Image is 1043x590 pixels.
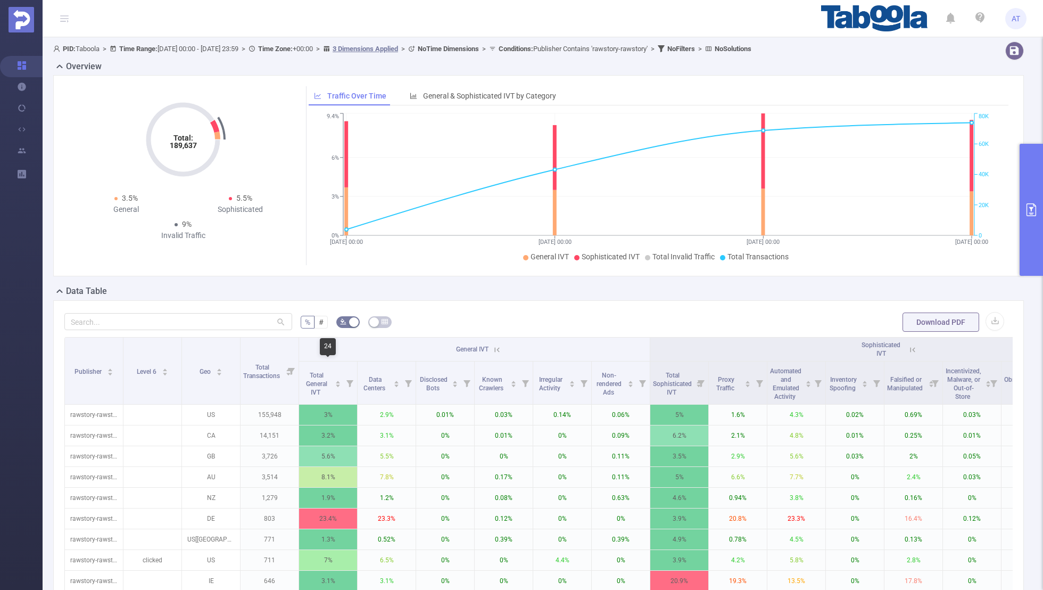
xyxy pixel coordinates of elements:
p: 4.5% [767,529,825,550]
p: 0.78% [709,529,767,550]
p: 3% [299,405,357,425]
p: 4.9% [650,529,708,550]
span: Known Crawlers [479,376,505,392]
tspan: 60K [979,141,989,147]
p: 0.01% [416,405,474,425]
p: 1.9% [299,488,357,508]
p: 0% [416,509,474,529]
p: US [182,405,240,425]
i: icon: caret-up [335,379,341,382]
div: Sort [862,379,868,386]
div: Sort [985,379,991,386]
i: icon: caret-down [335,383,341,386]
span: General IVT [456,346,489,353]
span: 3.5% [122,194,138,202]
i: Filter menu [928,362,942,404]
p: 0.39% [592,529,650,550]
p: 0.17% [475,467,533,487]
span: Total Transactions [727,252,789,261]
tspan: 20K [979,202,989,209]
b: No Filters [667,45,695,53]
i: Filter menu [459,362,474,404]
tspan: [DATE] 00:00 [955,239,988,245]
p: 3.1% [358,425,416,446]
p: 0.13% [884,529,942,550]
span: % [305,318,310,326]
div: Sophisticated [183,204,297,215]
tspan: 0 [979,232,982,239]
span: > [479,45,489,53]
span: Automated and Emulated Activity [770,367,801,400]
i: icon: caret-down [162,371,168,374]
p: 3,514 [241,467,299,487]
p: 0% [533,467,591,487]
p: rawstory-rawstory [65,529,123,550]
p: 0.14% [533,405,591,425]
p: 0.63% [592,488,650,508]
i: Filter menu [635,362,650,404]
i: icon: caret-up [745,379,751,382]
span: > [398,45,408,53]
div: Sort [569,379,575,386]
b: No Time Dimensions [418,45,479,53]
p: 8.1% [299,467,357,487]
p: 5.6% [299,446,357,466]
span: Incentivized, Malware, or Out-of-Store [946,367,981,400]
div: Sort [510,379,517,386]
span: Disclosed Bots [420,376,448,392]
span: Total Transactions [243,364,282,380]
p: 0.01% [943,425,1001,446]
span: Data Centers [363,376,387,392]
i: Filter menu [693,362,708,404]
p: 0.02% [826,405,884,425]
p: 2.9% [358,405,416,425]
p: rawstory-rawstory [65,405,123,425]
p: 5.6% [767,446,825,466]
p: CA [182,425,240,446]
span: Sophisticated IVT [582,252,640,261]
p: 5.8% [767,550,825,570]
span: > [100,45,110,53]
i: icon: bar-chart [410,92,417,100]
p: 4.2% [709,550,767,570]
p: 0% [826,550,884,570]
tspan: [DATE] 00:00 [330,239,363,245]
p: 0% [943,550,1001,570]
b: Time Zone: [258,45,293,53]
span: Proxy Traffic [716,376,736,392]
i: Filter menu [869,362,884,404]
b: Conditions : [499,45,533,53]
p: 1.6% [709,405,767,425]
div: General [69,204,183,215]
p: 3,726 [241,446,299,466]
p: 3.5% [650,446,708,466]
p: US [182,550,240,570]
p: 23.4% [299,509,357,529]
p: 0.03% [943,467,1001,487]
span: # [319,318,324,326]
p: DE [182,509,240,529]
p: 0.11% [592,446,650,466]
p: 7.8% [358,467,416,487]
i: Filter menu [284,338,299,404]
i: icon: caret-up [107,367,113,370]
span: 5.5% [236,194,252,202]
div: Sort [805,379,812,386]
p: 0% [475,446,533,466]
span: General IVT [531,252,569,261]
p: 6.2% [650,425,708,446]
tspan: 40K [979,171,989,178]
p: 16.4% [884,509,942,529]
div: Sort [744,379,751,386]
p: 0.03% [943,405,1001,425]
span: Taboola [DATE] 00:00 - [DATE] 23:59 +00:00 [53,45,751,53]
i: icon: caret-down [569,383,575,386]
div: Sort [452,379,458,386]
i: Filter menu [342,362,357,404]
i: icon: caret-down [511,383,517,386]
span: > [648,45,658,53]
p: rawstory-rawstory [65,425,123,446]
span: General & Sophisticated IVT by Category [423,92,556,100]
tspan: [DATE] 00:00 [747,239,780,245]
p: 23.3% [767,509,825,529]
